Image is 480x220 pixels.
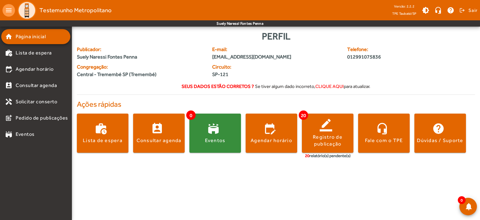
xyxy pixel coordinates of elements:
[212,46,340,53] span: E-mail:
[212,71,272,78] span: SP-121
[315,84,344,89] span: clique aqui
[5,65,12,73] mat-icon: edit_calendar
[77,114,128,153] button: Lista de espera
[468,5,477,15] span: Sair
[302,114,353,153] button: Registro de publicação
[2,4,15,17] mat-icon: menu
[77,29,475,43] div: Perfil
[16,98,57,105] span: Solicitar conserto
[16,130,35,138] span: Eventos
[83,137,122,144] div: Lista de espera
[5,33,12,40] mat-icon: home
[347,46,441,53] span: Telefone:
[16,33,46,40] span: Página inicial
[5,114,12,122] mat-icon: post_add
[347,53,441,61] span: 012991075836
[458,196,466,204] span: 0
[189,114,241,153] button: Eventos
[39,5,112,15] span: Testemunho Metropolitano
[137,137,182,144] div: Consultar agenda
[392,10,417,17] span: TPE Taubaté/SP
[16,82,57,89] span: Consultar agenda
[5,82,12,89] mat-icon: perm_contact_calendar
[251,137,292,144] div: Agendar horário
[305,153,351,159] div: relatório(s) pendente(s)
[5,49,12,57] mat-icon: work_history
[246,114,297,153] button: Agendar horário
[16,114,68,122] span: Pedido de publicações
[458,6,477,15] button: Sair
[77,71,157,78] span: Central - Tremembé SP (Tremembé)
[414,114,466,153] button: Dúvidas / Suporte
[133,114,185,153] button: Consultar agenda
[77,46,205,53] span: Publicador:
[392,3,417,10] div: Versão: 2.2.2
[358,114,410,153] button: Fale com o TPE
[16,49,52,57] span: Lista de espera
[212,53,340,61] span: [EMAIL_ADDRESS][DOMAIN_NAME]
[302,134,353,148] div: Registro de publicação
[299,110,308,120] span: 20
[17,1,36,20] img: Logo TPE
[365,137,403,144] div: Fale com o TPE
[417,137,463,144] div: Dúvidas / Suporte
[77,63,205,71] span: Congregação:
[182,84,254,89] strong: Seus dados estão corretos ?
[77,100,475,109] h4: Ações rápidas
[5,98,12,105] mat-icon: handyman
[186,110,196,120] span: 0
[205,137,226,144] div: Eventos
[15,1,112,20] a: Testemunho Metropolitano
[212,63,272,71] span: Circuito:
[16,65,54,73] span: Agendar horário
[255,84,370,89] span: Se tiver algum dado incorreto, para atualizar.
[5,130,12,138] mat-icon: stadium
[305,153,309,158] span: 20
[77,53,205,61] span: Suely Naressi Fontes Penna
